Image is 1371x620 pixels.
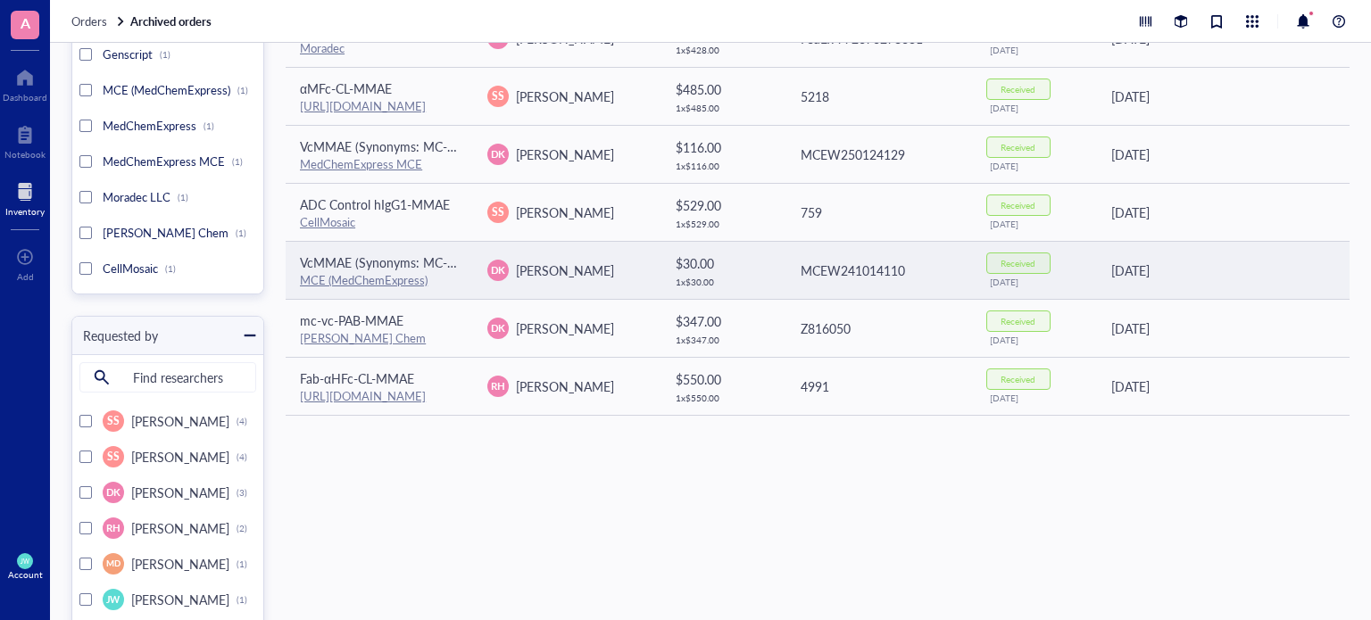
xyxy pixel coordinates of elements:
div: [DATE] [990,393,1083,403]
a: MCE (MedChemExpress) [300,271,428,288]
span: αMFc-CL-MMAE [300,79,392,97]
td: tracking number 777590556053 [785,415,972,473]
span: Orders [71,12,107,29]
div: 1 x $ 116.00 [676,161,770,171]
td: MCEW241014110 [785,241,972,299]
div: (3) [237,487,247,498]
div: [DATE] [1111,203,1335,222]
span: SS [107,449,120,465]
div: [DATE] [990,277,1083,287]
span: MedChemExpress MCE [103,153,225,169]
div: 759 [801,203,958,222]
span: RH [106,521,120,536]
div: Received [1001,200,1035,211]
div: $ 529.00 [676,195,770,215]
span: DK [106,485,120,500]
span: [PERSON_NAME] [516,319,614,337]
div: (1) [237,558,247,569]
a: Dashboard [3,63,47,103]
span: ADC Control hIgG1-MMAE [300,195,450,213]
div: [DATE] [1111,318,1335,338]
span: VcMMAE (Synonyms: MC-Val-Cit-PAB-MMAE; mc-vc-PAB-MMAE) [300,253,668,271]
td: 4991 [785,357,972,415]
span: SS [492,204,504,220]
span: [PERSON_NAME] [516,261,614,279]
a: Notebook [4,120,46,160]
div: (1) [178,192,188,203]
a: [PERSON_NAME] Chem [300,329,426,346]
span: [PERSON_NAME] [131,519,229,537]
div: [DATE] [990,335,1083,345]
div: $ 550.00 [676,369,770,389]
div: [DATE] [990,219,1083,229]
span: RH [491,378,505,393]
span: [PERSON_NAME] [131,412,229,430]
span: RH [491,30,505,45]
span: SS [492,88,504,104]
div: Requested by [72,326,158,345]
div: (1) [237,594,247,605]
div: Account [8,569,43,580]
div: [DATE] [1111,260,1335,280]
span: MedChemExpress [103,117,196,134]
span: Moradec LLC [103,188,170,205]
div: MCEW250124129 [801,145,958,164]
div: [DATE] [990,161,1083,171]
span: [PERSON_NAME] [516,377,614,395]
div: [DATE] [1111,376,1335,396]
div: Received [1001,316,1035,327]
div: (1) [232,156,243,167]
span: mc-vc-PAB-MMAE [300,311,403,329]
div: (1) [160,49,170,60]
span: [PERSON_NAME] [131,448,229,466]
div: (2) [237,523,247,533]
span: DK [491,320,505,335]
span: [PERSON_NAME] [131,591,229,608]
a: [URL][DOMAIN_NAME] [300,97,426,114]
div: Received [1001,374,1035,384]
div: Received [1001,84,1035,95]
span: SS [107,413,120,429]
div: $ 116.00 [676,137,770,157]
span: DK [491,146,505,161]
div: MCEW241014110 [801,260,958,280]
a: [URL][DOMAIN_NAME] [300,387,426,404]
div: (4) [237,416,247,426]
span: VcMMAE (Synonyms: MC-Val-Cit-PAB-MMAE; mc-vc-PAB-MMAE) [300,137,668,155]
span: [PERSON_NAME] [516,87,614,105]
span: MCE (MedChemExpress) [103,81,230,98]
a: Inventory [5,178,45,217]
a: Moradec [300,39,345,56]
div: $ 30.00 [676,253,770,273]
a: Archived orders [130,13,215,29]
div: 1 x $ 485.00 [676,103,770,113]
div: 5218 [801,87,958,106]
div: Dashboard [3,92,47,103]
div: [DATE] [1111,145,1335,164]
div: Add [17,271,34,282]
div: 1 x $ 428.00 [676,45,770,55]
div: Received [1001,142,1035,153]
a: CellMosaic [300,213,355,230]
span: Genscript [103,45,153,62]
div: Inventory [5,206,45,217]
div: [DATE] [1111,87,1335,106]
td: 759 [785,183,972,241]
div: 1 x $ 550.00 [676,393,770,403]
div: Z816050 [801,318,958,338]
div: 1 x $ 347.00 [676,335,770,345]
div: [DATE] [990,103,1083,113]
span: [PERSON_NAME] [516,29,614,47]
td: Z816050 [785,299,972,357]
span: MD [106,558,120,570]
div: (1) [204,120,214,131]
span: [PERSON_NAME] [516,145,614,163]
span: [PERSON_NAME] [131,484,229,501]
td: 5218 [785,67,972,125]
span: A [21,12,30,34]
span: DK [491,262,505,277]
div: 1 x $ 30.00 [676,277,770,287]
div: (4) [237,451,247,462]
span: [PERSON_NAME] [131,555,229,573]
div: Received [1001,258,1035,269]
